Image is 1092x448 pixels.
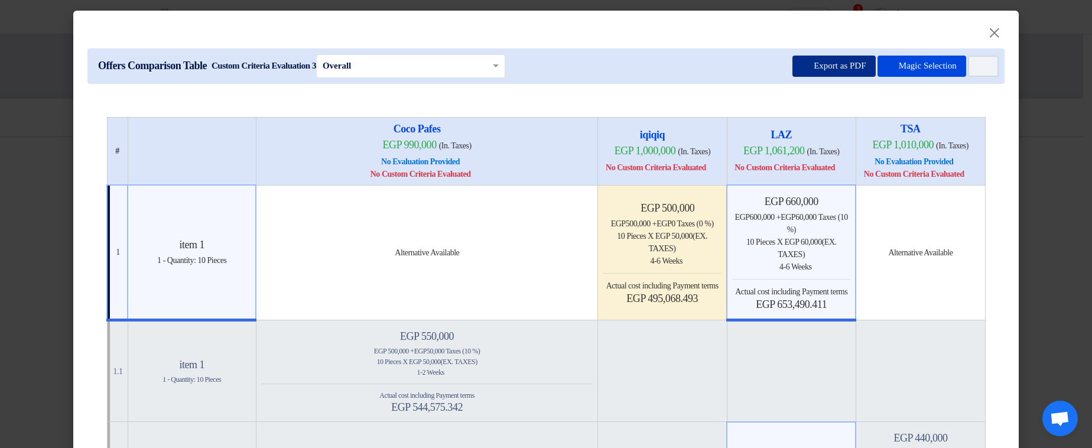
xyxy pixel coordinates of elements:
button: Magic Selection [877,56,966,77]
div: 500,000 + 50,000 Taxes (10 %) [261,346,593,356]
th: # [107,117,128,185]
div: No Custom Criteria Evaluated [368,168,486,180]
div: 1-2 Weeks [261,367,593,378]
span: egp 990,000 [383,139,437,151]
span: x egp 60,000 [777,238,837,259]
td: 1 [107,185,128,320]
h4: egp 544,575.342 [261,401,593,414]
h4: TSA [862,122,980,135]
div: Alternative Available [861,246,980,259]
span: egp [374,347,386,355]
div: No Evaluation Provided [368,155,486,168]
span: 1 - Quantity: 10 Pieces [162,375,221,384]
div: 600,000 + 60,000 Taxes (10 %) [732,211,850,236]
span: 1 - Quantity: 10 Pieces [157,256,226,265]
span: egp [656,219,671,228]
a: Open chat [1042,401,1078,436]
h4: egp 440,000 [861,431,980,444]
span: egp 1,000,000 [615,145,676,157]
span: egp [735,213,750,222]
span: egp [781,213,795,222]
span: Pieces [385,358,401,366]
span: (In. Taxes) [936,141,968,150]
h4: egp 500,000 [603,202,721,215]
span: (In. Taxes) [678,147,710,156]
span: egp 1,061,200 [743,145,805,157]
span: 10 [376,358,383,366]
span: 10 [746,238,754,246]
span: Offers Comparison Table [98,60,207,72]
span: (In. Taxes) [807,147,840,156]
span: Pieces [626,232,646,241]
span: Pieces [756,238,775,246]
div: No Custom Criteria Evaluated [732,161,850,174]
div: No Custom Criteria Evaluated [862,168,980,180]
span: egp [611,219,626,228]
span: Actual cost including Payment terms [606,281,719,290]
h4: item 1 [133,238,251,251]
span: x egp 50,000 [648,232,707,253]
button: Close [978,19,1010,43]
td: 1.1 [107,320,128,422]
h4: egp 660,000 [732,195,850,208]
span: Actual cost including Payment terms [735,287,847,296]
span: egp 1,010,000 [872,139,934,151]
div: 4-6 Weeks [732,261,850,273]
button: Export as PDF [792,56,875,77]
span: Actual cost including Payment terms [379,391,474,400]
span: 10 [617,232,625,241]
span: × [987,20,1001,46]
h4: egp 495,068.493 [603,292,721,305]
span: x egp 50,000 [402,358,477,366]
span: (Ex. Taxes) [778,238,836,259]
h4: egp 653,490.411 [732,298,850,311]
div: No Custom Criteria Evaluated [603,161,721,174]
h4: item 1 [133,358,251,371]
h4: egp 550,000 [261,330,593,343]
span: Custom Criteria Evaluation 3 [212,61,316,71]
span: egp [414,347,427,355]
h4: iqiqiq [603,128,721,141]
span: (In. Taxes) [439,141,472,150]
span: (Ex. Taxes) [441,358,477,366]
div: Alternative Available [261,246,593,259]
div: No Evaluation Provided [862,155,980,168]
h4: LAZ [732,128,850,141]
div: 500,000 + 0 Taxes (0 %) [603,217,721,230]
h4: Coco Pafes [368,122,486,135]
div: 4-6 Weeks [603,255,721,267]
